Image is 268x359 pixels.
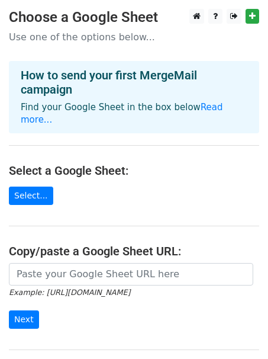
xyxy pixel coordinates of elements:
a: Select... [9,187,53,205]
small: Example: [URL][DOMAIN_NAME] [9,288,130,297]
h4: How to send your first MergeMail campaign [21,68,247,97]
h3: Choose a Google Sheet [9,9,259,26]
h4: Copy/paste a Google Sheet URL: [9,244,259,258]
p: Use one of the options below... [9,31,259,43]
a: Read more... [21,102,223,125]
input: Next [9,310,39,329]
h4: Select a Google Sheet: [9,164,259,178]
input: Paste your Google Sheet URL here [9,263,253,286]
p: Find your Google Sheet in the box below [21,101,247,126]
